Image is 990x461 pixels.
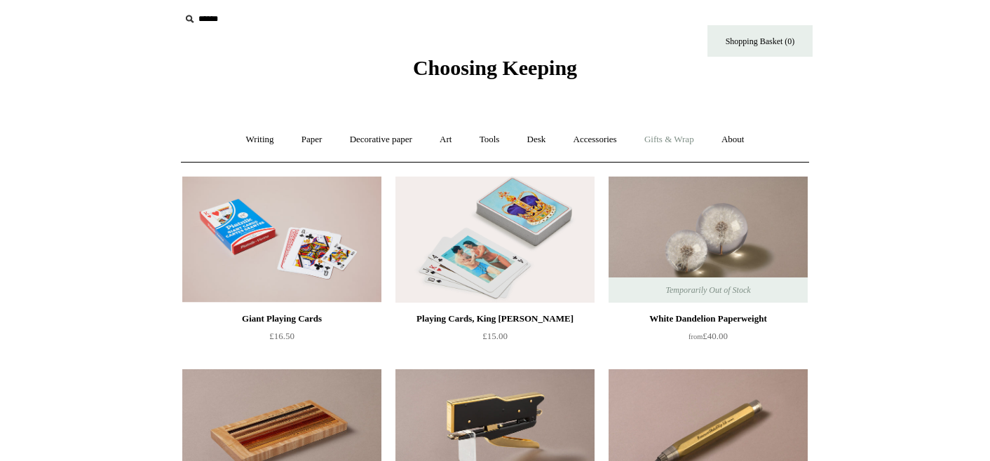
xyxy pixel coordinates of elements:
div: Giant Playing Cards [186,310,378,327]
span: Choosing Keeping [413,56,577,79]
a: Playing Cards, King Charles III Playing Cards, King Charles III [395,177,595,303]
div: White Dandelion Paperweight [612,310,804,327]
a: Decorative paper [337,121,425,158]
img: Playing Cards, King Charles III [395,177,595,303]
span: Temporarily Out of Stock [651,277,764,303]
div: Playing Cards, King [PERSON_NAME] [399,310,591,327]
span: £16.50 [269,331,294,341]
a: Giant Playing Cards Giant Playing Cards [182,177,381,303]
span: £15.00 [482,331,508,341]
a: Tools [467,121,513,158]
a: About [709,121,757,158]
a: Choosing Keeping [413,67,577,77]
a: Giant Playing Cards £16.50 [182,310,381,368]
a: Art [427,121,464,158]
a: Desk [515,121,559,158]
img: Giant Playing Cards [182,177,381,303]
span: from [689,333,703,340]
a: Playing Cards, King [PERSON_NAME] £15.00 [395,310,595,368]
a: Writing [233,121,287,158]
a: Gifts & Wrap [632,121,707,158]
img: White Dandelion Paperweight [609,177,808,303]
a: Paper [289,121,335,158]
a: Accessories [561,121,630,158]
a: White Dandelion Paperweight White Dandelion Paperweight Temporarily Out of Stock [609,177,808,303]
a: Shopping Basket (0) [707,25,813,57]
a: White Dandelion Paperweight from£40.00 [609,310,808,368]
span: £40.00 [689,331,728,341]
